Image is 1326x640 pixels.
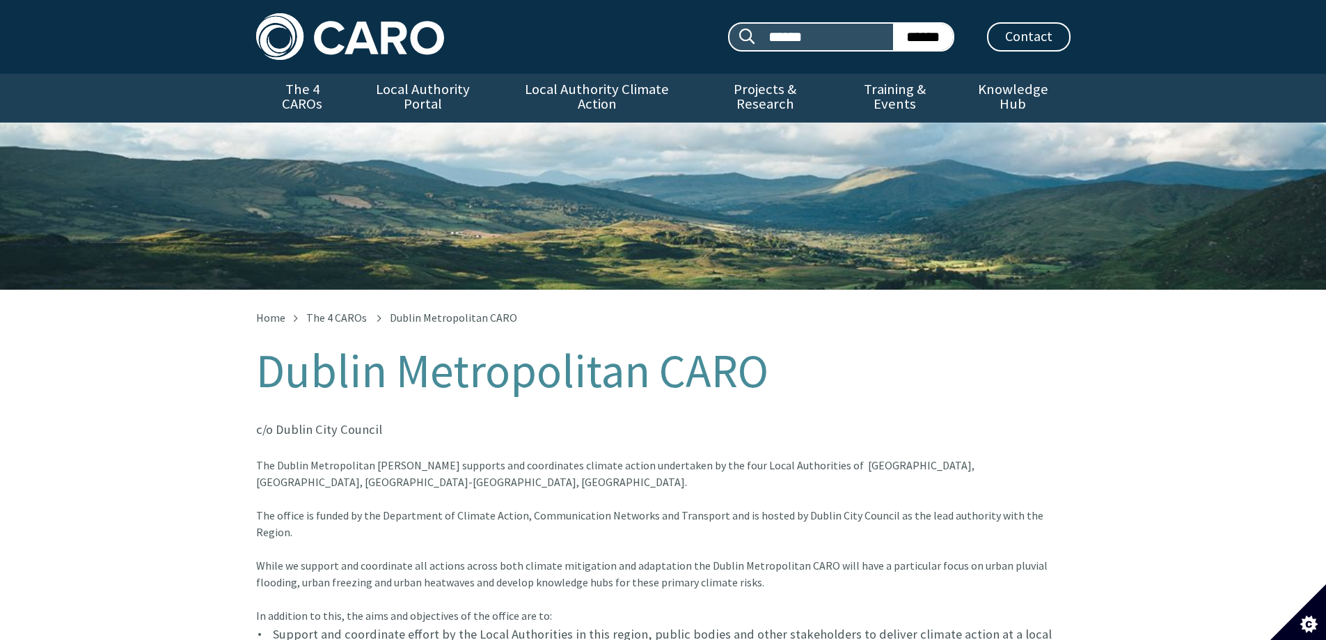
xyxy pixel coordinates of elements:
[834,74,956,123] a: Training & Events
[256,13,444,60] img: Caro logo
[349,74,498,123] a: Local Authority Portal
[696,74,834,123] a: Projects & Research
[256,419,1071,439] p: c/o Dublin City Council
[256,558,1048,622] font: While we support and coordinate all actions across both climate mitigation and adaptation the Dub...
[306,311,367,325] a: The 4 CAROs
[256,311,285,325] a: Home
[956,74,1070,123] a: Knowledge Hub
[498,74,696,123] a: Local Authority Climate Action
[256,458,1043,538] font: The Dublin Metropolitan [PERSON_NAME] supports and coordinates climate action undertaken by the f...
[256,345,1071,397] h1: Dublin Metropolitan CARO
[390,311,517,325] span: Dublin Metropolitan CARO
[987,22,1071,52] a: Contact
[1270,584,1326,640] button: Set cookie preferences
[256,74,349,123] a: The 4 CAROs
